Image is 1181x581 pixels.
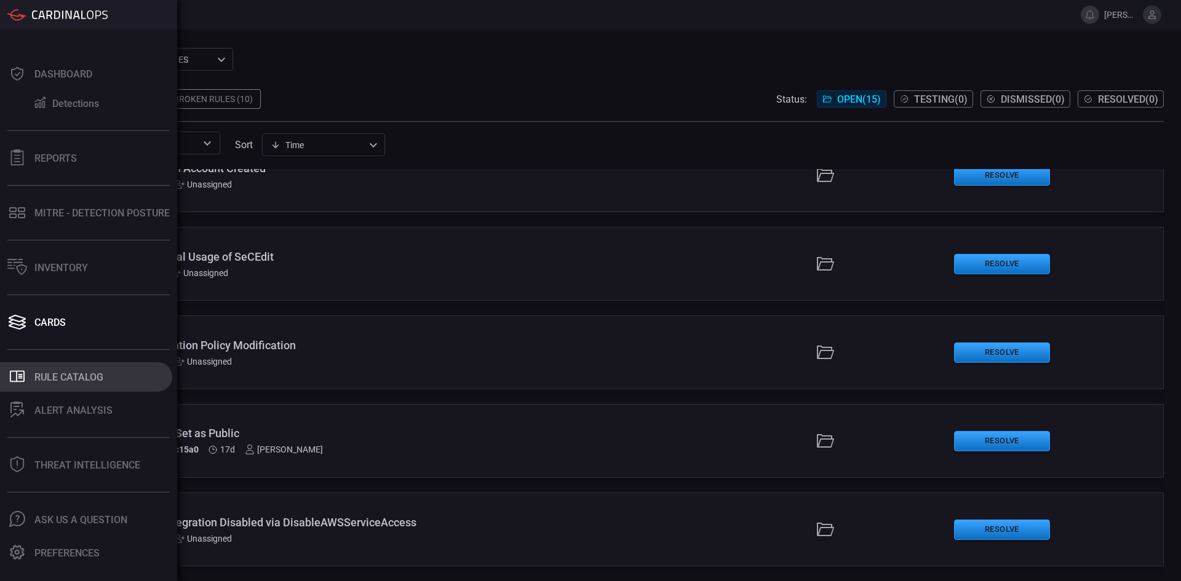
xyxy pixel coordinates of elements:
div: AWS - Service Integration Disabled via DisableAWSServiceAccess [92,516,482,529]
div: Cards [34,317,66,328]
button: Resolve [954,431,1050,451]
button: Resolve [954,165,1050,186]
div: Dashboard [34,68,92,80]
h5: ID: c15a0 [162,445,199,455]
span: Testing ( 0 ) [914,93,968,105]
div: Time [271,139,365,151]
span: Resolved ( 0 ) [1098,93,1158,105]
label: sort [235,139,253,151]
span: Open ( 15 ) [837,93,881,105]
button: Open [199,135,216,152]
div: Rule Catalog [34,371,103,383]
button: Testing(0) [894,90,973,108]
div: [PERSON_NAME] [245,445,323,454]
button: Open(15) [817,90,886,108]
button: Dismissed(0) [980,90,1070,108]
div: Inventory [34,262,88,274]
div: Unassigned [175,180,232,189]
button: Resolve [954,520,1050,540]
button: Resolve [954,254,1050,274]
div: Threat Intelligence [34,459,140,471]
span: Sep 09, 2025 4:48 AM [220,445,235,454]
button: Resolved(0) [1078,90,1164,108]
span: Status: [776,93,807,105]
div: ALERT ANALYSIS [34,405,113,416]
div: Unassigned [171,268,228,278]
div: AWS - S3 Bucket Set as Public [92,427,482,440]
div: MITRE - Detection Posture [34,207,170,219]
div: Preferences [34,547,100,559]
div: Office 365 - Retention Policy Modification [92,339,482,352]
div: Windows - Unusual Usage of SeCEdit [92,250,482,263]
div: Unassigned [175,534,232,543]
div: Ask Us A Question [34,514,127,526]
button: Resolve [954,342,1050,363]
div: Reports [34,152,77,164]
div: Unassigned [175,357,232,366]
span: Dismissed ( 0 ) [1001,93,1065,105]
span: [PERSON_NAME].[PERSON_NAME] [1104,10,1138,20]
div: Detections [52,98,99,109]
div: Broken Rules (10) [166,89,261,109]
